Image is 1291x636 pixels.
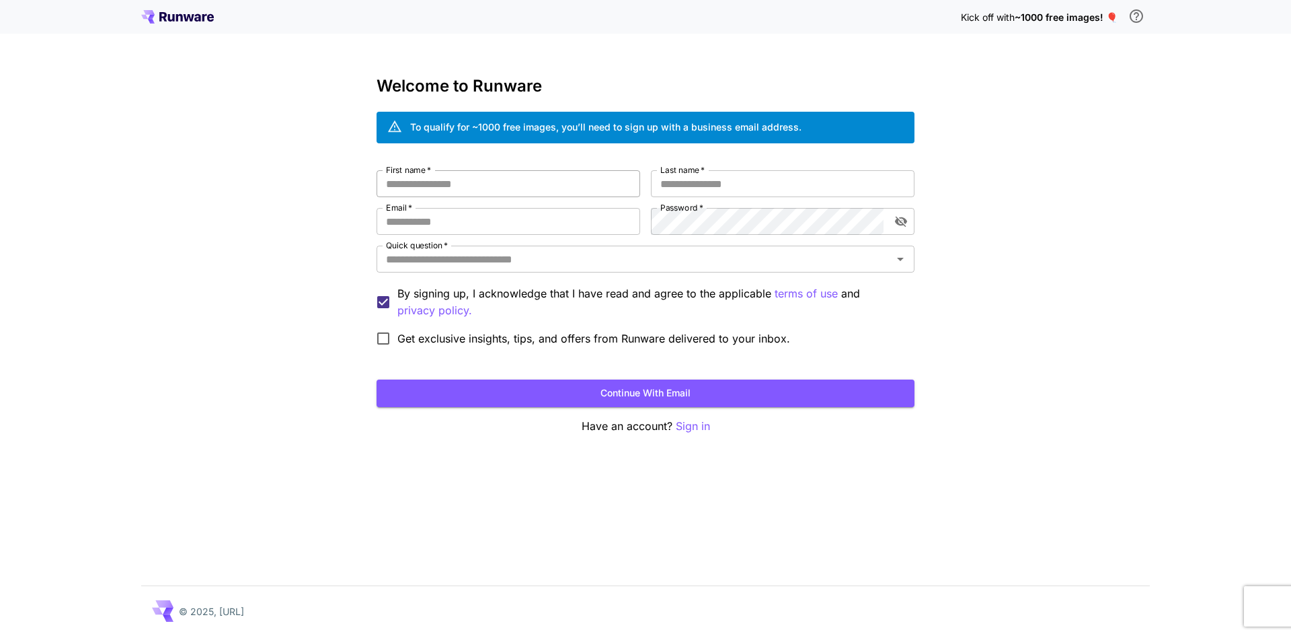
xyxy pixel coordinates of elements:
[397,302,472,319] button: By signing up, I acknowledge that I have read and agree to the applicable terms of use and
[410,120,801,134] div: To qualify for ~1000 free images, you’ll need to sign up with a business email address.
[961,11,1015,23] span: Kick off with
[1015,11,1118,23] span: ~1000 free images! 🎈
[386,164,431,176] label: First name
[377,418,914,435] p: Have an account?
[179,604,244,619] p: © 2025, [URL]
[386,202,412,213] label: Email
[775,285,838,302] button: By signing up, I acknowledge that I have read and agree to the applicable and privacy policy.
[386,240,448,251] label: Quick question
[676,418,710,435] button: Sign in
[377,77,914,96] h3: Welcome to Runware
[1123,3,1150,30] button: In order to qualify for free credit, you need to sign up with a business email address and click ...
[660,164,705,176] label: Last name
[397,330,790,347] span: Get exclusive insights, tips, and offers from Runware delivered to your inbox.
[660,202,703,213] label: Password
[377,380,914,407] button: Continue with email
[891,250,910,269] button: Open
[889,209,913,234] button: toggle password visibility
[397,302,472,319] p: privacy policy.
[775,285,838,302] p: terms of use
[397,285,904,319] p: By signing up, I acknowledge that I have read and agree to the applicable and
